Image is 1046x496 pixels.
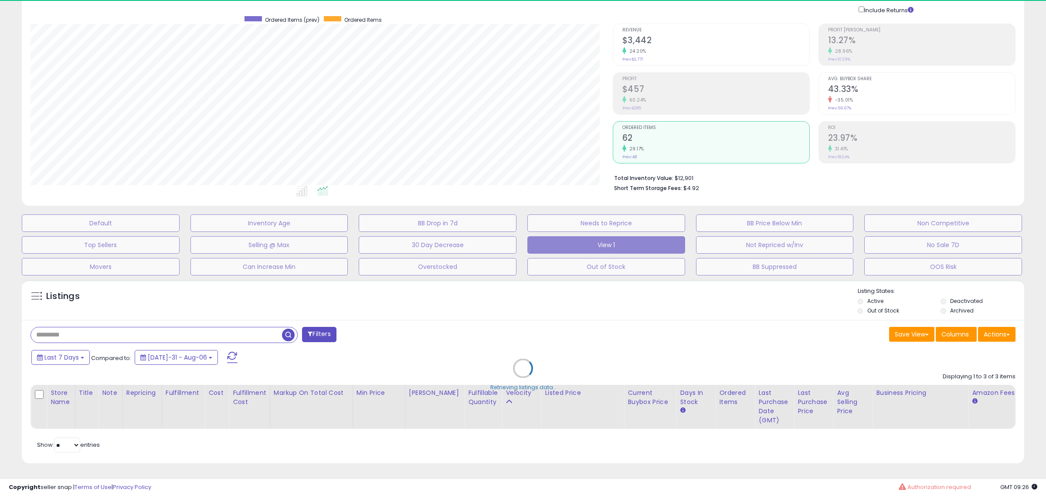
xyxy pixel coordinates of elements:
button: OOS Risk [864,258,1022,275]
button: Needs to Reprice [527,214,685,232]
strong: Copyright [9,483,41,491]
h2: 43.33% [828,84,1015,96]
button: BB Suppressed [696,258,854,275]
span: 2025-08-15 09:26 GMT [1000,483,1037,491]
div: Retrieving listings data.. [490,384,556,391]
button: Can Increase Min [190,258,348,275]
small: 24.20% [626,48,646,54]
small: Prev: 48 [622,154,637,160]
li: $12,901 [614,172,1009,183]
b: Short Term Storage Fees: [614,184,682,192]
button: Movers [22,258,180,275]
small: 31.41% [832,146,848,152]
button: Non Competitive [864,214,1022,232]
div: seller snap | | [9,483,151,492]
small: Prev: 10.29% [828,57,850,62]
a: Terms of Use [75,483,112,491]
span: Ordered Items (prev) [265,16,319,24]
button: Not Repriced w/Inv [696,236,854,254]
div: Include Returns [852,5,924,15]
span: Ordered Items [622,126,809,130]
span: Avg. Buybox Share [828,77,1015,82]
small: Prev: $285 [622,105,641,111]
small: 29.17% [626,146,644,152]
button: BB Drop in 7d [359,214,516,232]
h2: $457 [622,84,809,96]
b: Total Inventory Value: [614,174,673,182]
small: -35.01% [832,97,853,103]
button: Out of Stock [527,258,685,275]
button: Default [22,214,180,232]
span: Revenue [622,28,809,33]
h2: 62 [622,133,809,145]
button: Top Sellers [22,236,180,254]
button: Overstocked [359,258,516,275]
span: ROI [828,126,1015,130]
span: $4.92 [683,184,699,192]
button: View 1 [527,236,685,254]
span: Profit [PERSON_NAME] [828,28,1015,33]
h2: $3,442 [622,35,809,47]
small: Prev: 18.24% [828,154,849,160]
small: Prev: $2,771 [622,57,643,62]
button: No Sale 7D [864,236,1022,254]
button: BB Price Below Min [696,214,854,232]
button: Selling @ Max [190,236,348,254]
small: 28.96% [832,48,852,54]
button: 30 Day Decrease [359,236,516,254]
span: Profit [622,77,809,82]
button: Inventory Age [190,214,348,232]
small: Prev: 66.67% [828,105,851,111]
a: Privacy Policy [113,483,151,491]
h2: 13.27% [828,35,1015,47]
small: 60.24% [626,97,646,103]
span: Ordered Items [344,16,382,24]
h2: 23.97% [828,133,1015,145]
